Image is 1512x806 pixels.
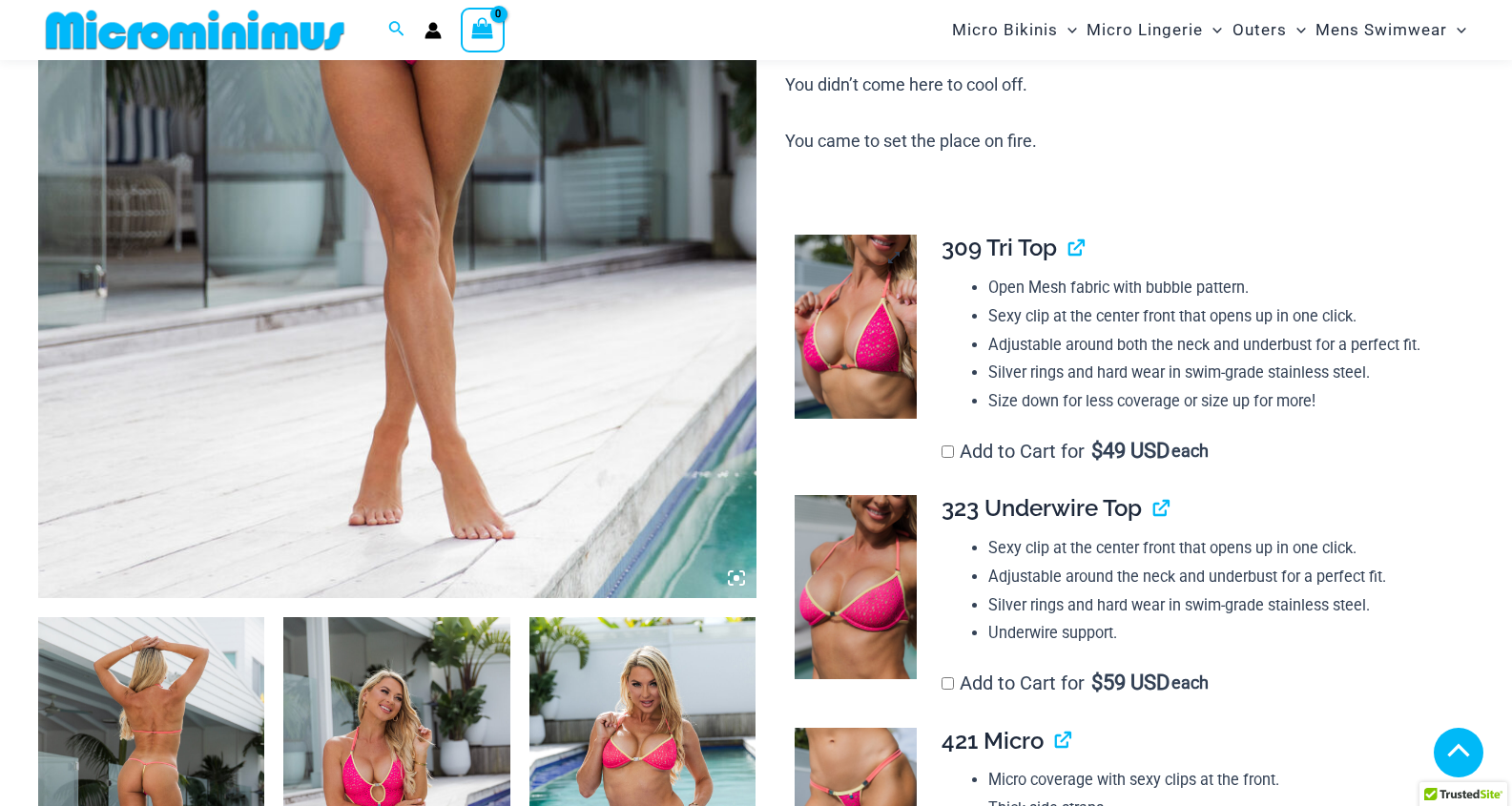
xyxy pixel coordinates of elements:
a: Search icon link [388,18,405,42]
li: Adjustable around the neck and underbust for a perfect fit. [988,563,1459,591]
span: each [1171,442,1209,461]
li: Silver rings and hard wear in swim-grade stainless steel. [988,591,1459,620]
img: Bubble Mesh Highlight Pink 323 Top [795,495,917,678]
a: OutersMenu ToggleMenu Toggle [1228,6,1311,54]
a: Micro LingerieMenu ToggleMenu Toggle [1082,6,1227,54]
span: Micro Lingerie [1087,6,1203,54]
img: MM SHOP LOGO FLAT [38,9,352,52]
span: Menu Toggle [1203,6,1222,54]
li: Micro coverage with sexy clips at the front. [988,766,1459,795]
span: Outers [1232,6,1287,54]
span: Menu Toggle [1287,6,1306,54]
span: Menu Toggle [1447,6,1466,54]
a: View Shopping Cart, empty [461,8,505,52]
li: Open Mesh fabric with bubble pattern. [988,274,1459,302]
span: 59 USD [1091,673,1170,692]
span: Mens Swimwear [1315,6,1447,54]
li: Silver rings and hard wear in swim-grade stainless steel. [988,359,1459,387]
li: Sexy clip at the center front that opens up in one click. [988,302,1459,331]
span: 323 Underwire Top [942,494,1142,522]
a: Mens SwimwearMenu ToggleMenu Toggle [1311,6,1471,54]
a: Micro BikinisMenu ToggleMenu Toggle [947,6,1082,54]
li: Sexy clip at the center front that opens up in one click. [988,534,1459,563]
span: Micro Bikinis [952,6,1058,54]
li: Size down for less coverage or size up for more! [988,387,1459,416]
span: 421 Micro [942,727,1044,754]
span: each [1171,673,1209,692]
nav: Site Navigation [944,3,1474,57]
li: Adjustable around both the neck and underbust for a perfect fit. [988,331,1459,360]
a: Account icon link [425,22,442,39]
span: 309 Tri Top [942,234,1057,261]
img: Bubble Mesh Highlight Pink 309 Top [795,235,917,418]
span: Menu Toggle [1058,6,1077,54]
input: Add to Cart for$59 USD each [942,677,954,690]
input: Add to Cart for$49 USD each [942,445,954,458]
span: 49 USD [1091,442,1170,461]
li: Underwire support. [988,619,1459,648]
span: $ [1091,439,1103,463]
span: $ [1091,671,1103,694]
label: Add to Cart for [942,672,1209,694]
label: Add to Cart for [942,440,1209,463]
